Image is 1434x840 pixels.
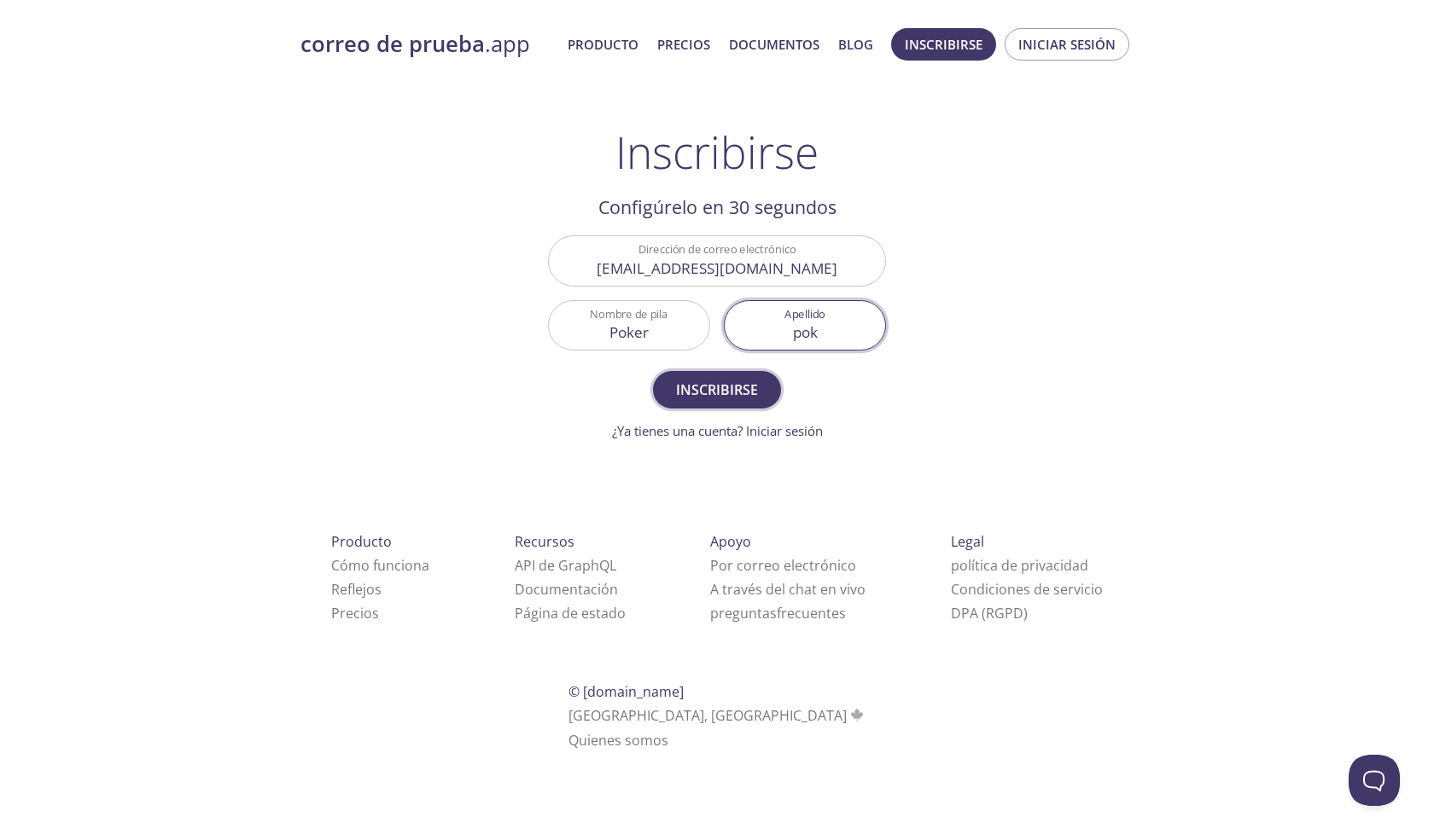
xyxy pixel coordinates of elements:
button: Inscribirse [653,371,781,408]
a: Documentación [515,580,618,599]
a: Precios [331,604,379,623]
a: Producto [568,33,638,55]
font: Legal [951,532,984,551]
a: política de privacidad [951,556,1088,575]
font: correo de prueba [300,29,485,59]
a: correo de prueba.app [300,30,554,59]
font: Configúrelo en 30 segundos [598,194,836,219]
a: API de GraphQL [515,556,616,575]
font: A través del chat en vivo [710,580,866,599]
font: Por correo electrónico [710,556,856,575]
font: Apoyo [710,532,751,551]
iframe: Ayuda Scout Beacon - Abierto [1349,755,1400,806]
font: Blog [838,36,873,53]
font: Preguntas [710,604,777,623]
font: Inscribirse [905,36,982,53]
font: Inscribirse [615,122,819,182]
font: Recursos [515,532,574,551]
a: Condiciones de servicio [951,580,1103,599]
font: Documentos [729,36,819,53]
font: Iniciar sesión [1018,36,1116,53]
a: DPA (RGPD) [951,604,1028,623]
button: Inscribirse [891,28,996,61]
a: Cómo funciona [331,556,429,575]
font: Producto [568,36,638,53]
a: Precios [657,33,710,55]
font: [GEOGRAPHIC_DATA], [GEOGRAPHIC_DATA] [568,706,847,725]
button: Iniciar sesión [1005,28,1129,61]
a: Blog [838,33,873,55]
font: Inscribirse [676,380,758,399]
font: © [DOMAIN_NAME] [568,682,684,701]
a: ¿Ya tienes una cuenta? Iniciar sesión [612,422,823,439]
a: Página de estado [515,604,626,623]
a: Documentos [729,33,819,55]
font: frecuentes [777,604,846,623]
a: Quienes somos [568,731,668,750]
font: Producto [331,532,392,551]
a: Reflejos [331,580,382,599]
font: Precios [657,36,710,53]
font: .app [485,29,530,59]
